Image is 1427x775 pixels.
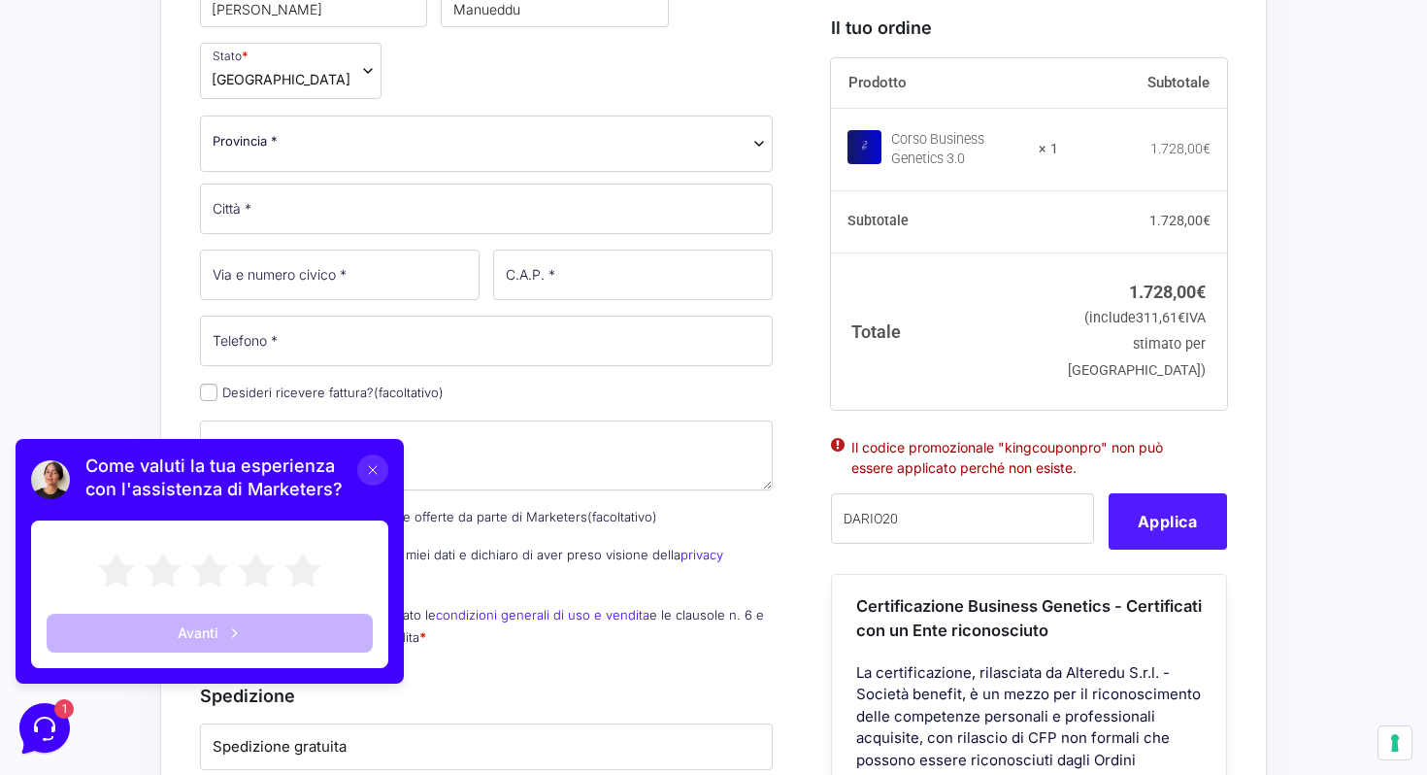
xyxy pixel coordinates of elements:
input: Desideri ricevere fattura?(facoltativo) [200,384,217,401]
span: Certificazione Business Genetics - Certificati con un Ente riconosciuto [856,596,1202,640]
th: Subtotale [1058,58,1227,109]
p: Ciao 🙂 Se hai qualche domanda siamo qui per aiutarti! [82,132,296,152]
bdi: 1.728,00 [1149,213,1211,228]
iframe: Customerly Messenger Launcher [16,699,74,758]
button: Applica [1109,493,1227,550]
span: 1 [338,132,357,152]
input: Coupon [831,493,1094,544]
input: Cerca un articolo... [44,286,317,306]
span: € [1178,310,1185,326]
bdi: 1.728,00 [1150,141,1211,156]
img: dark [43,49,82,87]
strong: × 1 [1039,140,1058,159]
small: (include IVA stimato per [GEOGRAPHIC_DATA]) [1068,310,1206,379]
button: Inizia una conversazione [31,167,357,206]
span: Avanti [189,214,230,229]
span: 1 [194,594,208,608]
span: [PERSON_NAME] [82,109,296,128]
span: (facoltativo) [587,509,657,524]
span: Come valuti la tua esperienza con l'assistenza di Marketers? [97,43,400,89]
label: Spedizione gratuita [213,736,760,758]
input: Via e numero civico * [200,250,480,300]
span: Stato [200,43,382,99]
p: Home [58,623,91,641]
h3: Il tuo ordine [831,15,1227,41]
span: (facoltativo) [374,385,444,400]
label: Acconsento al trattamento dei miei dati e dichiaro di aver preso visione della [200,547,723,585]
button: Avanti [58,202,384,241]
li: Il codice promozionale "kingcouponpro" non può essere applicato perché non esiste. [851,436,1207,477]
img: Corso Business Genetics 3.0 [847,129,881,163]
span: Italia [212,69,350,89]
img: dark [31,111,70,150]
a: Apri Centro Assistenza [207,245,357,260]
button: 1Messaggi [135,596,254,641]
h2: Ciao da Marketers 👋 [16,16,326,47]
span: € [1203,141,1211,156]
div: Corso Business Genetics 3.0 [891,130,1027,169]
h3: Spedizione [200,683,773,709]
p: Messaggi [168,623,220,641]
button: Le tue preferenze relative al consenso per le tecnologie di tracciamento [1378,726,1411,759]
a: [DEMOGRAPHIC_DATA] tutto [173,78,357,93]
th: Subtotale [831,190,1059,253]
a: [PERSON_NAME]Ciao 🙂 Se hai qualche domanda siamo qui per aiutarti!3 mesi fa1 [23,101,365,159]
span: Inizia una conversazione [126,179,286,194]
th: Prodotto [831,58,1059,109]
bdi: 1.728,00 [1129,281,1206,301]
label: Dichiaro di aver letto e approvato le e le clausole n. 6 e 7 delle condizioni generali di vendita [200,607,764,645]
input: Città * [200,184,773,234]
button: Home [16,596,135,641]
input: Telefono * [200,316,773,366]
span: Provincia * [213,131,278,152]
label: Desideri ricevere fattura? [200,385,444,400]
span: € [1203,213,1211,228]
button: Aiuto [253,596,373,641]
span: 311,61 [1136,310,1185,326]
span: Provincia [200,116,773,172]
th: Totale [831,253,1059,409]
p: Aiuto [299,623,327,641]
span: € [1196,281,1206,301]
span: Le tue conversazioni [31,78,165,93]
span: Trova una risposta [31,245,151,260]
input: C.A.P. * [493,250,773,300]
p: 3 mesi fa [308,109,357,126]
a: condizioni generali di uso e vendita [436,607,649,623]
